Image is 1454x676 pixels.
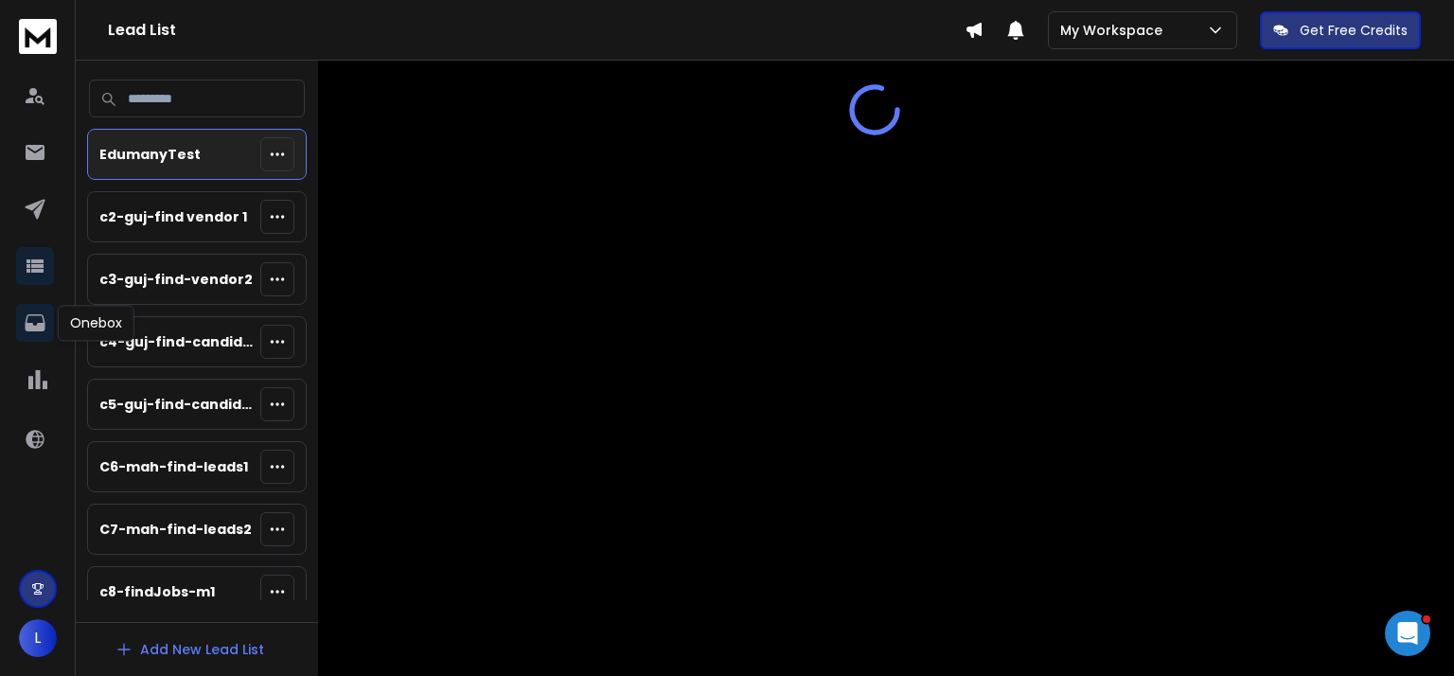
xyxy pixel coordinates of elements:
button: L [19,619,57,657]
p: c4-guj-find-candidates1 [99,332,253,351]
p: My Workspace [1060,21,1170,40]
p: Get Free Credits [1300,21,1408,40]
button: Add New Lead List [100,631,279,668]
button: Get Free Credits [1260,11,1421,49]
iframe: Intercom live chat [1385,611,1430,656]
p: EdumanyTest [99,145,201,164]
p: C6-mah-find-leads1 [99,457,248,476]
p: c2-guj-find vendor 1 [99,207,247,226]
p: c8-findJobs-m1 [99,582,215,601]
h1: Lead List [108,19,965,42]
div: Onebox [58,305,134,341]
img: logo [19,19,57,54]
p: c5-guj-find-candidates2 [99,395,253,414]
p: c3-guj-find-vendor2 [99,270,253,289]
p: C7-mah-find-leads2 [99,520,252,539]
